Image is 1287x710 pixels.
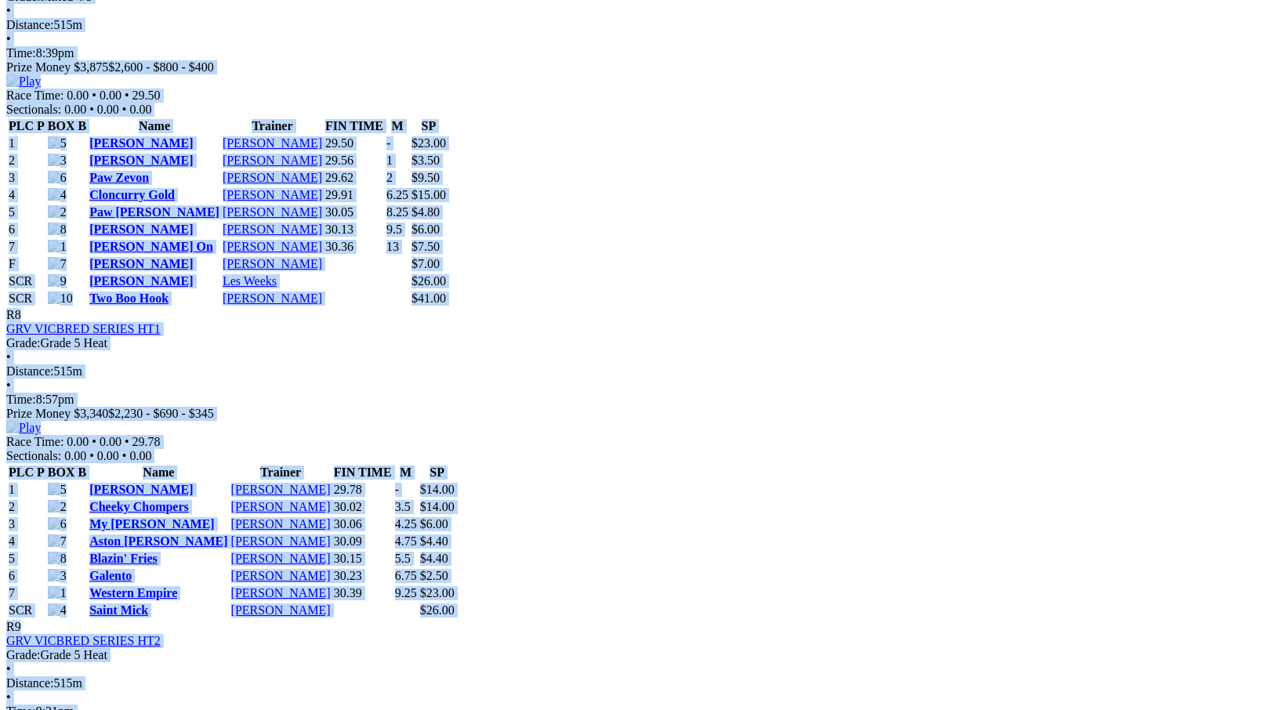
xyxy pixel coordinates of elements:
[6,46,36,60] span: Time:
[6,676,1281,690] div: 515m
[230,465,332,480] th: Trainer
[89,154,193,167] a: [PERSON_NAME]
[395,534,417,548] text: 4.75
[231,603,331,617] a: [PERSON_NAME]
[223,171,322,184] a: [PERSON_NAME]
[9,465,34,479] span: PLC
[333,465,393,480] th: FIN TIME
[231,500,331,513] a: [PERSON_NAME]
[89,257,193,270] a: [PERSON_NAME]
[420,552,448,565] span: $4.40
[78,119,86,132] span: B
[386,154,393,167] text: 1
[386,136,390,150] text: -
[333,551,393,567] td: 30.15
[386,240,399,253] text: 13
[8,256,45,272] td: F
[89,465,228,480] th: Name
[420,517,448,531] span: $6.00
[231,569,331,582] a: [PERSON_NAME]
[6,620,21,633] span: R9
[89,586,177,600] a: Western Empire
[223,205,322,219] a: [PERSON_NAME]
[6,449,61,462] span: Sectionals:
[89,603,148,617] a: Saint Mick
[89,274,193,288] a: [PERSON_NAME]
[8,482,45,498] td: 1
[108,407,214,420] span: $2,230 - $690 - $345
[6,648,1281,662] div: Grade 5 Heat
[411,188,446,201] span: $15.00
[324,153,384,168] td: 29.56
[395,586,417,600] text: 9.25
[48,603,67,618] img: 4
[89,118,220,134] th: Name
[48,171,67,185] img: 6
[223,257,322,270] a: [PERSON_NAME]
[89,205,219,219] a: Paw [PERSON_NAME]
[132,89,161,102] span: 29.50
[48,586,67,600] img: 1
[324,136,384,151] td: 29.50
[48,136,67,150] img: 5
[6,46,1281,60] div: 8:39pm
[324,205,384,220] td: 30.05
[395,569,417,582] text: 6.75
[48,534,67,549] img: 7
[420,603,455,617] span: $26.00
[8,585,45,601] td: 7
[420,534,448,548] span: $4.40
[100,435,121,448] span: 0.00
[48,240,67,254] img: 1
[411,257,440,270] span: $7.00
[89,569,132,582] a: Galento
[89,552,158,565] a: Blazin' Fries
[395,552,411,565] text: 5.5
[8,534,45,549] td: 4
[333,482,393,498] td: 29.78
[223,188,322,201] a: [PERSON_NAME]
[48,569,67,583] img: 3
[48,483,67,497] img: 5
[333,516,393,532] td: 30.06
[6,103,61,116] span: Sectionals:
[89,240,213,253] a: [PERSON_NAME] On
[231,552,331,565] a: [PERSON_NAME]
[6,18,53,31] span: Distance:
[89,188,175,201] a: Cloncurry Gold
[411,292,446,305] span: $41.00
[333,534,393,549] td: 30.09
[6,4,11,17] span: •
[386,188,408,201] text: 6.25
[122,449,127,462] span: •
[8,499,45,515] td: 2
[386,171,393,184] text: 2
[48,205,67,219] img: 2
[6,60,1281,74] div: Prize Money $3,875
[223,136,322,150] a: [PERSON_NAME]
[100,89,121,102] span: 0.00
[48,500,67,514] img: 2
[395,517,417,531] text: 4.25
[6,350,11,364] span: •
[97,449,119,462] span: 0.00
[8,273,45,289] td: SCR
[89,223,193,236] a: [PERSON_NAME]
[6,336,41,350] span: Grade:
[48,257,67,271] img: 7
[386,118,409,134] th: M
[324,118,384,134] th: FIN TIME
[386,205,408,219] text: 8.25
[231,586,331,600] a: [PERSON_NAME]
[97,103,119,116] span: 0.00
[231,483,331,496] a: [PERSON_NAME]
[48,223,67,237] img: 8
[8,603,45,618] td: SCR
[386,223,402,236] text: 9.5
[6,379,11,392] span: •
[411,205,440,219] span: $4.80
[129,103,151,116] span: 0.00
[89,483,193,496] a: [PERSON_NAME]
[6,18,1281,32] div: 515m
[8,291,45,306] td: SCR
